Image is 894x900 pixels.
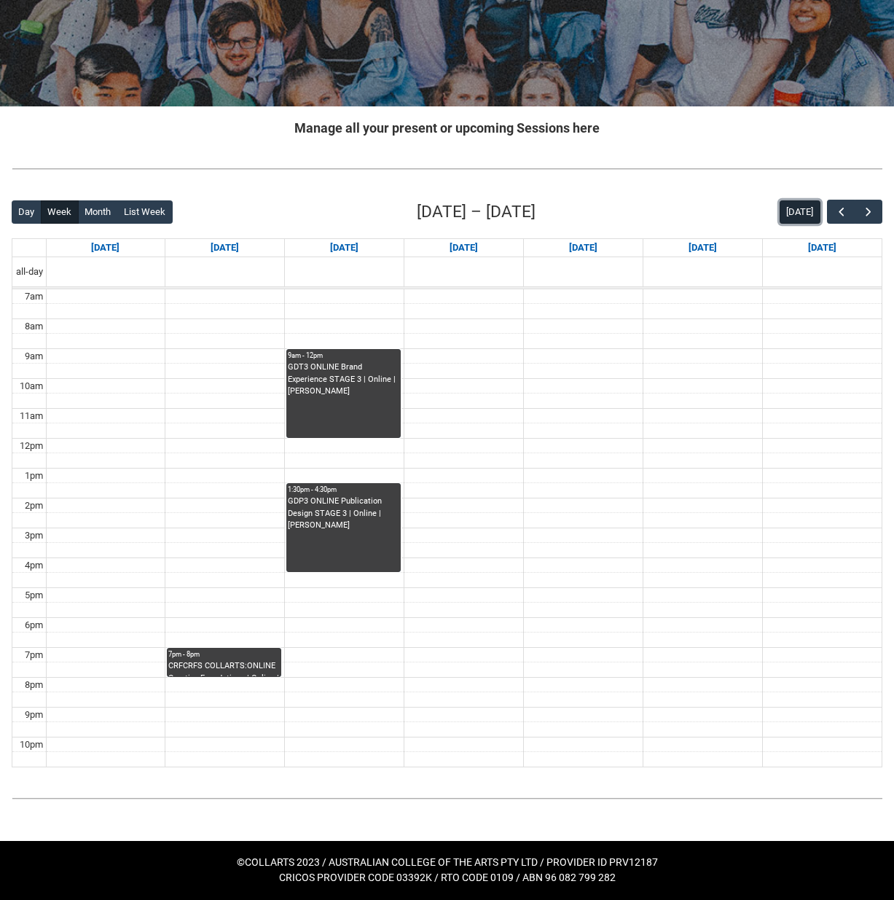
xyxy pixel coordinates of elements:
[288,351,399,361] div: 9am - 12pm
[12,791,882,805] img: REDU_GREY_LINE
[566,239,600,257] a: Go to November 13, 2025
[22,618,46,633] div: 6pm
[78,200,118,224] button: Month
[22,349,46,364] div: 9am
[855,200,882,224] button: Next Week
[288,496,399,532] div: GDP3 ONLINE Publication Design STAGE 3 | Online | [PERSON_NAME]
[288,361,399,398] div: GDT3 ONLINE Brand Experience STAGE 3 | Online | [PERSON_NAME]
[22,469,46,483] div: 1pm
[13,265,46,279] span: all-day
[22,648,46,662] div: 7pm
[22,708,46,722] div: 9pm
[12,161,882,176] img: REDU_GREY_LINE
[780,200,820,224] button: [DATE]
[41,200,79,224] button: Week
[447,239,481,257] a: Go to November 12, 2025
[168,660,280,676] div: CRFCRFS COLLARTS:ONLINE Creative Foundations | Online | [PERSON_NAME]
[805,239,839,257] a: Go to November 15, 2025
[168,649,280,660] div: 7pm - 8pm
[22,558,46,573] div: 4pm
[417,200,536,224] h2: [DATE] – [DATE]
[22,319,46,334] div: 8am
[17,439,46,453] div: 12pm
[686,239,720,257] a: Go to November 14, 2025
[17,379,46,394] div: 10am
[17,409,46,423] div: 11am
[22,289,46,304] div: 7am
[88,239,122,257] a: Go to November 9, 2025
[12,118,882,138] h2: Manage all your present or upcoming Sessions here
[22,678,46,692] div: 8pm
[117,200,173,224] button: List Week
[22,588,46,603] div: 5pm
[22,528,46,543] div: 3pm
[17,737,46,752] div: 10pm
[208,239,242,257] a: Go to November 10, 2025
[827,200,855,224] button: Previous Week
[288,485,399,495] div: 1:30pm - 4:30pm
[327,239,361,257] a: Go to November 11, 2025
[22,498,46,513] div: 2pm
[12,200,42,224] button: Day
